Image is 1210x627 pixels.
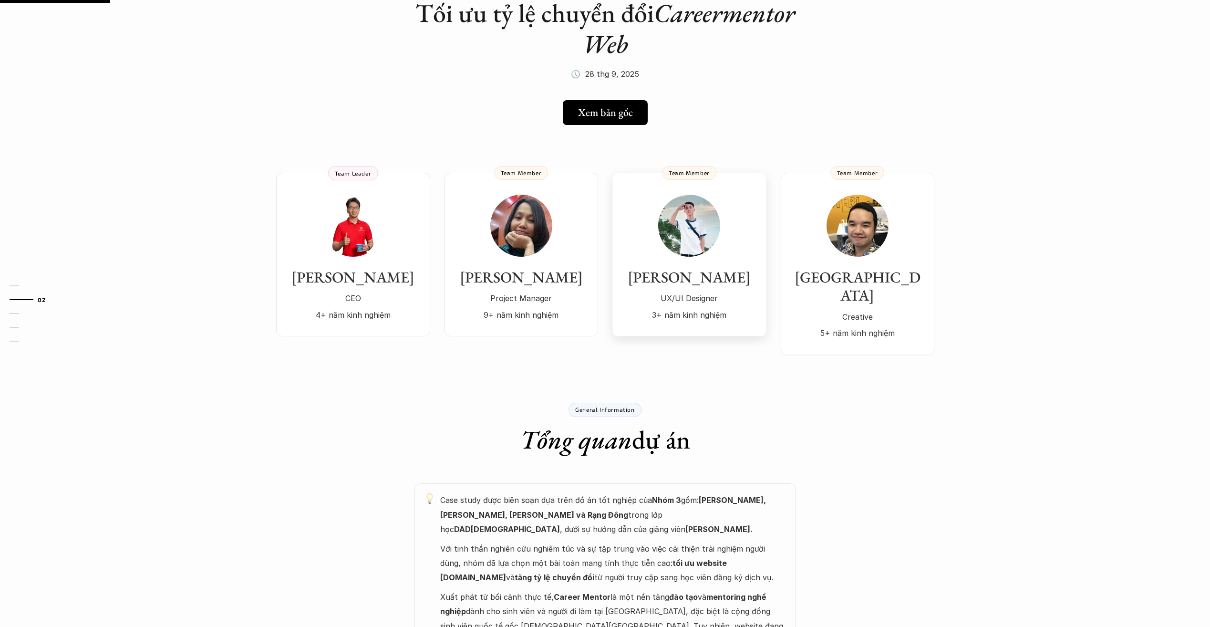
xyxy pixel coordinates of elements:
strong: Nhóm 3 [652,495,681,505]
strong: [PERSON_NAME], [PERSON_NAME], [PERSON_NAME] và Rạng Đông [440,495,768,519]
a: 02 [10,294,55,305]
p: CEO [286,291,421,305]
p: 5+ năm kinh nghiệm [790,326,925,340]
a: [PERSON_NAME]Project Manager9+ năm kinh nghiệmTeam Member [445,173,598,336]
strong: [PERSON_NAME]. [685,524,753,534]
h1: dự án [520,424,690,455]
p: 🕔 28 thg 9, 2025 [571,67,639,81]
p: Case study được biên soạn dựa trên đồ án tốt nghiệp của gồm: trong lớp học , dưới sự hướng dẫn củ... [440,493,786,536]
p: Team Leader [335,170,372,177]
strong: Career Mentor [554,592,610,602]
h5: Xem bản gốc [578,106,633,119]
strong: 02 [38,296,45,303]
strong: tăng tỷ lệ chuyển đổi [515,573,594,582]
h3: [GEOGRAPHIC_DATA] [790,268,925,305]
p: 9+ năm kinh nghiệm [454,308,589,322]
p: Creative [790,310,925,324]
h3: [PERSON_NAME] [622,268,757,286]
strong: đào tạo [669,592,698,602]
em: Tổng quan [520,423,632,456]
p: Project Manager [454,291,589,305]
p: UX/UI Designer [622,291,757,305]
p: General Information [575,406,634,413]
a: Xem bản gốc [563,100,648,125]
h3: [PERSON_NAME] [286,268,421,286]
p: 4+ năm kinh nghiệm [286,308,421,322]
p: Team Member [669,169,710,176]
p: 3+ năm kinh nghiệm [622,308,757,322]
p: Team Member [837,169,878,176]
p: Với tinh thần nghiên cứu nghiêm túc và sự tập trung vào việc cải thiện trải nghiệm người dùng, nh... [440,542,786,585]
strong: DAD[DEMOGRAPHIC_DATA] [454,524,560,534]
h3: [PERSON_NAME] [454,268,589,286]
p: Team Member [501,169,542,176]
